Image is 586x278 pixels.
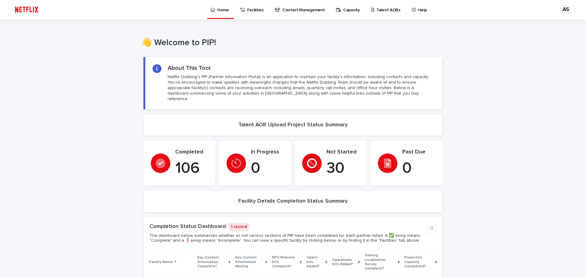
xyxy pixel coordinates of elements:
p: The dashboard below summarizes whether or not various sections of PIP have been completed for eac... [150,233,424,244]
p: Operations Info Added? [332,257,356,268]
p: Key Contact Information Complete? [197,254,227,270]
p: 30 [327,159,360,178]
img: ifQbXi3ZQGMSEF7WDB7W [12,4,41,16]
h2: About This Tool [168,64,211,72]
div: AS [561,5,571,15]
p: 0 [251,159,284,178]
p: In Progress [251,149,284,156]
p: Gaming Localization Survey Complete? [365,252,396,272]
p: Not Started [327,149,360,156]
p: Netflix Dubbing's PIP (Partner Information Portal) is an application to maintain your facility's ... [168,74,435,102]
p: Talent Info Added? [306,254,324,270]
p: Facility Name [149,259,173,265]
p: Past Due [402,149,435,156]
p: Projected Capacity Completed? [404,254,433,270]
h2: Talent AOR Upload Project Status Summary [238,122,348,128]
p: 1 record [228,223,249,231]
a: Completion Status Dashboard [150,224,226,229]
h1: 👋 Welcome to PIP! [141,38,440,48]
p: Completed [175,149,208,156]
p: NP3 Website Info Complete? [272,254,298,270]
p: 0 [402,159,435,178]
h2: Facility Details Completion Status Summary [238,198,348,205]
p: Key Contact Information Missing [235,254,264,270]
p: 106 [175,159,208,178]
